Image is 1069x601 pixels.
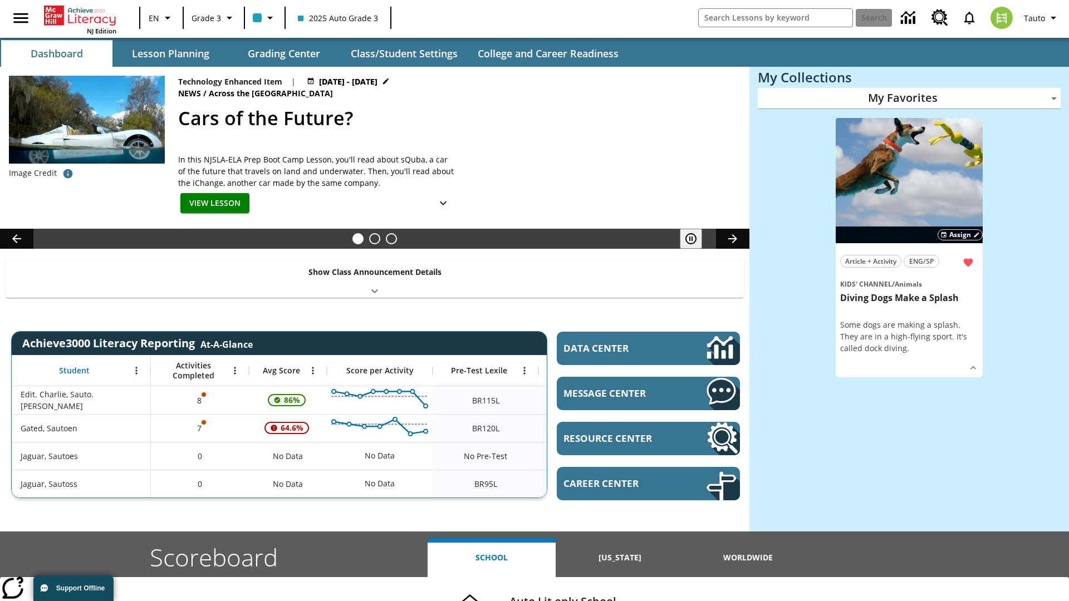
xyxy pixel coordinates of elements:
[359,445,400,467] div: No Data, Jaguar, Sautoes
[680,229,713,249] div: Pause
[319,76,377,87] span: [DATE] - [DATE]
[178,104,736,132] h2: Cars of the Future?
[44,3,116,35] div: Home
[840,279,892,289] span: Kids' Channel
[192,12,221,24] span: Grade 3
[840,255,901,268] button: Article + Activity
[557,332,740,365] a: Data Center
[516,362,533,379] button: Open Menu
[538,470,644,497] div: Beginning reader 95 Lexile, ER, Based on the Lexile Reading measure, student is an Emerging Reade...
[87,27,116,35] span: NJ Edition
[198,478,202,490] span: 0
[346,366,414,376] span: Score per Activity
[279,390,305,410] span: 86%
[248,8,281,28] button: Class color is light blue. Change class color
[938,229,983,240] button: Assign Choose Dates
[386,233,397,244] button: Slide 3 Career Lesson
[895,279,922,289] span: Animals
[451,366,507,376] span: Pre-Test Lexile
[840,292,978,304] h3: Diving Dogs Make a Splash
[557,467,740,500] a: Career Center
[563,387,673,400] span: Message Center
[556,538,684,577] button: [US_STATE]
[6,259,744,298] div: Show Class Announcement Details
[44,4,116,27] a: Home
[469,40,627,67] button: College and Career Readiness
[203,88,207,98] span: /
[359,472,400,495] div: No Data, Jaguar, Sautoss
[990,7,1013,29] img: avatar image
[298,12,378,24] span: 2025 Auto Grade 3
[22,336,253,351] span: Achieve3000 Literacy Reporting
[758,70,1061,85] h3: My Collections
[925,3,955,33] a: Resource Center, Will open in new tab
[115,40,226,67] button: Lesson Planning
[965,359,982,376] button: Show Details
[33,575,114,601] button: Support Offline
[4,2,37,35] button: Open side menu
[955,3,984,32] a: Notifications
[178,154,457,189] span: In this NJSLA-ELA Prep Boot Camp Lesson, you'll read about sQuba, a car of the future that travel...
[56,584,105,592] span: Support Offline
[563,477,673,490] span: Career Center
[305,76,392,87] button: Jul 01 - Aug 01 Choose Dates
[187,8,241,28] button: Grade: Grade 3, Select a grade
[308,266,442,278] p: Show Class Announcement Details
[196,395,204,406] p: 8
[151,470,249,497] div: 0, Jaguar, Sautoss
[209,87,335,100] span: Across the [GEOGRAPHIC_DATA]
[180,193,249,214] button: View Lesson
[472,422,499,434] span: Beginning reader 120 Lexile, Gated, Sautoen
[228,40,340,67] button: Grading Center
[845,255,896,267] span: Article + Activity
[472,395,499,406] span: Beginning reader 115 Lexile, Edit. Charlie, Sauto. Charlie
[563,432,673,445] span: Resource Center
[563,342,669,354] span: Data Center
[892,279,895,289] span: /
[474,478,497,490] span: Beginning reader 95 Lexile, Jaguar, Sautoss
[291,76,296,87] span: |
[836,118,983,378] div: lesson details
[464,450,507,462] span: No Pre-Test, Jaguar, Sautoes
[21,450,78,462] span: Jaguar, Sautoes
[909,255,934,267] span: ENG/SP
[249,442,327,470] div: No Data, Jaguar, Sautoes
[958,253,978,273] button: Remove from Favorites
[151,414,249,442] div: 7, One or more Activity scores may be invalid., Gated, Sautoen
[1024,12,1045,24] span: Tauto
[352,233,364,244] button: Slide 1 Cars of the Future?
[369,233,380,244] button: Slide 2 Pre-release lesson
[699,9,852,27] input: search field
[305,362,321,379] button: Open Menu
[538,442,644,470] div: No Data, Jaguar, Sautoes
[263,366,300,376] span: Avg Score
[9,168,57,179] p: Image Credit
[538,386,644,414] div: No Data, Edit. Charlie, Sauto. Charlie
[428,538,556,577] button: School
[249,470,327,497] div: No Data, Jaguar, Sautoss
[840,319,978,354] div: Some dogs are making a splash. They are in a high-flying sport. It's called dock diving.
[21,422,77,434] span: Gated, Sautoen
[149,12,159,24] span: EN
[557,377,740,410] a: Message Center
[557,422,740,455] a: Resource Center, Will open in new tab
[680,229,702,249] button: Pause
[198,450,202,462] span: 0
[249,386,327,414] div: , 86%, This student's Average First Try Score 86% is above 75%, Edit. Charlie, Sauto. Charlie
[538,414,644,442] div: 1200 Lexile, At or above expected, Gated, Sautoen
[276,418,308,438] span: 64.6%
[227,362,243,379] button: Open Menu
[758,88,1061,109] div: My Favorites
[151,442,249,470] div: 0, Jaguar, Sautoes
[59,366,90,376] span: Student
[9,76,165,181] img: High-tech automobile treading water.
[894,3,925,33] a: Data Center
[144,8,179,28] button: Language: EN, Select a language
[949,230,971,240] span: Assign
[684,538,812,577] button: Worldwide
[200,336,253,351] div: At-A-Glance
[267,472,308,495] span: No Data
[840,278,978,290] span: Topic: Kids' Channel/Animals
[904,255,939,268] button: ENG/SP
[21,388,145,412] span: Edit. Charlie, Sauto. [PERSON_NAME]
